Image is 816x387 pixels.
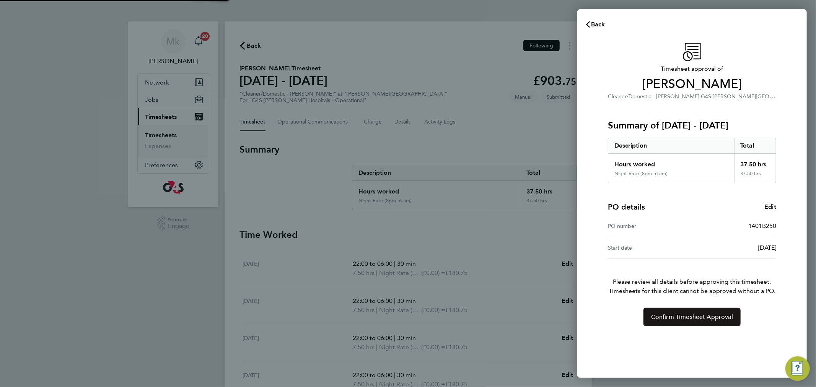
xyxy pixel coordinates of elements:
[764,202,776,211] a: Edit
[764,203,776,210] span: Edit
[608,138,734,153] div: Description
[608,64,776,73] span: Timesheet approval of
[734,171,776,183] div: 37.50 hrs
[748,222,776,229] span: 1401B250
[643,308,741,326] button: Confirm Timesheet Approval
[577,17,613,32] button: Back
[608,243,692,252] div: Start date
[608,76,776,92] span: [PERSON_NAME]
[614,171,668,177] div: Night Rate (8pm- 6 am)
[599,286,785,296] span: Timesheets for this client cannot be approved without a PO.
[608,93,699,100] span: Cleaner/Domestic - [PERSON_NAME]
[608,154,734,171] div: Hours worked
[608,138,776,183] div: Summary of 22 - 28 Sep 2025
[692,243,776,252] div: [DATE]
[699,93,701,100] span: ·
[651,313,733,321] span: Confirm Timesheet Approval
[608,119,776,132] h3: Summary of [DATE] - [DATE]
[599,259,785,296] p: Please review all details before approving this timesheet.
[608,202,645,212] h4: PO details
[785,356,810,381] button: Engage Resource Center
[591,21,605,28] span: Back
[734,154,776,171] div: 37.50 hrs
[608,221,692,231] div: PO number
[734,138,776,153] div: Total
